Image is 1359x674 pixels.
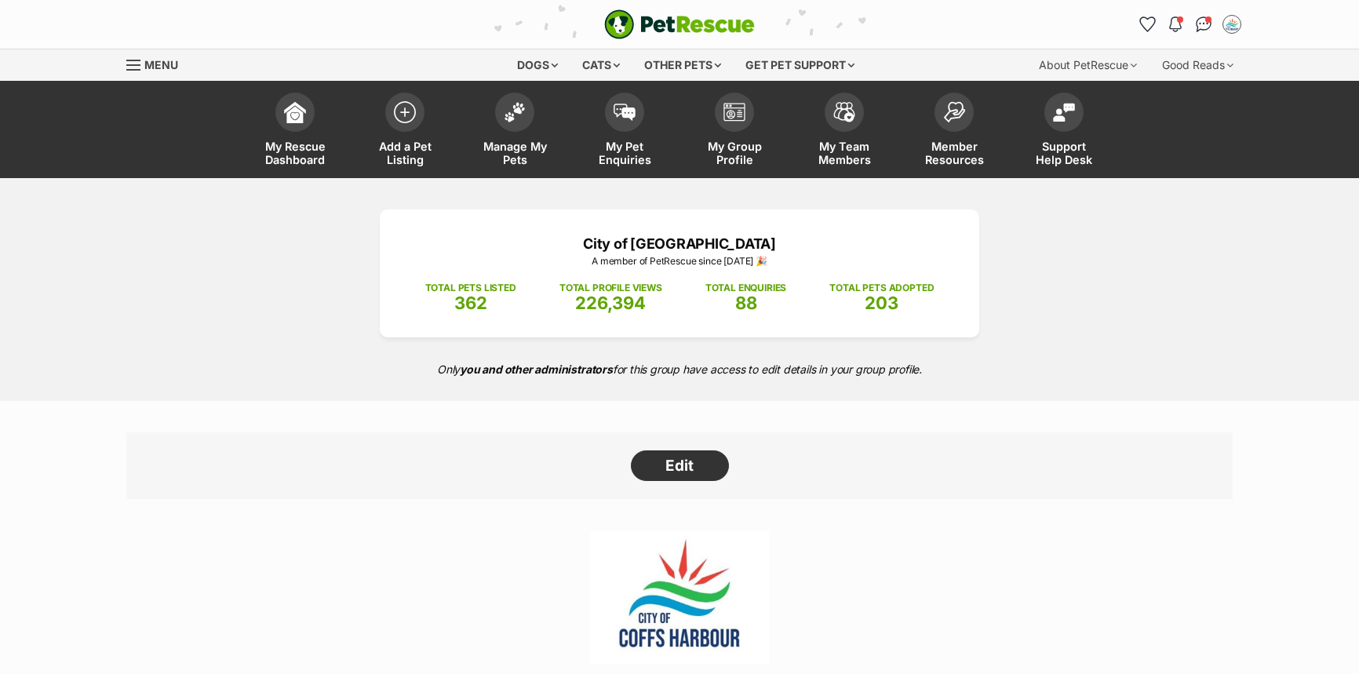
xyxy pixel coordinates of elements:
img: notifications-46538b983faf8c2785f20acdc204bb7945ddae34d4c08c2a6579f10ce5e182be.svg [1169,16,1182,32]
span: My Pet Enquiries [589,140,660,166]
a: Manage My Pets [460,85,570,178]
img: Sonja Laine profile pic [1224,16,1240,32]
span: Support Help Desk [1029,140,1099,166]
strong: you and other administrators [460,363,613,376]
img: help-desk-icon-fdf02630f3aa405de69fd3d07c3f3aa587a6932b1a1747fa1d2bba05be0121f9.svg [1053,103,1075,122]
span: My Team Members [809,140,880,166]
p: A member of PetRescue since [DATE] 🎉 [403,254,956,268]
img: group-profile-icon-3fa3cf56718a62981997c0bc7e787c4b2cf8bcc04b72c1350f741eb67cf2f40e.svg [723,103,745,122]
img: logo-e224e6f780fb5917bec1dbf3a21bbac754714ae5b6737aabdf751b685950b380.svg [604,9,755,39]
p: TOTAL PETS LISTED [425,281,516,295]
a: Edit [631,450,729,482]
span: 362 [454,293,487,313]
button: My account [1219,12,1244,37]
div: Dogs [506,49,569,81]
a: My Team Members [789,85,899,178]
img: chat-41dd97257d64d25036548639549fe6c8038ab92f7586957e7f3b1b290dea8141.svg [1196,16,1212,32]
div: About PetRescue [1028,49,1148,81]
p: TOTAL PETS ADOPTED [829,281,934,295]
span: My Rescue Dashboard [260,140,330,166]
a: Conversations [1191,12,1216,37]
span: Add a Pet Listing [370,140,440,166]
div: Cats [571,49,631,81]
span: My Group Profile [699,140,770,166]
div: Get pet support [734,49,865,81]
div: Good Reads [1151,49,1244,81]
p: City of [GEOGRAPHIC_DATA] [403,233,956,254]
span: 203 [865,293,898,313]
a: Add a Pet Listing [350,85,460,178]
img: team-members-icon-5396bd8760b3fe7c0b43da4ab00e1e3bb1a5d9ba89233759b79545d2d3fc5d0d.svg [833,102,855,122]
a: Favourites [1135,12,1160,37]
p: TOTAL PROFILE VIEWS [559,281,662,295]
ul: Account quick links [1135,12,1244,37]
a: My Rescue Dashboard [240,85,350,178]
img: pet-enquiries-icon-7e3ad2cf08bfb03b45e93fb7055b45f3efa6380592205ae92323e6603595dc1f.svg [614,104,636,121]
span: Manage My Pets [479,140,550,166]
img: dashboard-icon-eb2f2d2d3e046f16d808141f083e7271f6b2e854fb5c12c21221c1fb7104beca.svg [284,101,306,123]
img: add-pet-listing-icon-0afa8454b4691262ce3f59096e99ab1cd57d4a30225e0717b998d2c9b9846f56.svg [394,101,416,123]
img: member-resources-icon-8e73f808a243e03378d46382f2149f9095a855e16c252ad45f914b54edf8863c.svg [943,101,965,122]
p: TOTAL ENQUIRIES [705,281,786,295]
a: Support Help Desk [1009,85,1119,178]
a: My Pet Enquiries [570,85,679,178]
a: My Group Profile [679,85,789,178]
a: PetRescue [604,9,755,39]
span: Menu [144,58,178,71]
a: Menu [126,49,189,78]
img: City of Coffs Harbour [590,530,769,664]
span: 88 [735,293,757,313]
a: Member Resources [899,85,1009,178]
button: Notifications [1163,12,1188,37]
span: Member Resources [919,140,989,166]
div: Other pets [633,49,732,81]
span: 226,394 [575,293,646,313]
img: manage-my-pets-icon-02211641906a0b7f246fdf0571729dbe1e7629f14944591b6c1af311fb30b64b.svg [504,102,526,122]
